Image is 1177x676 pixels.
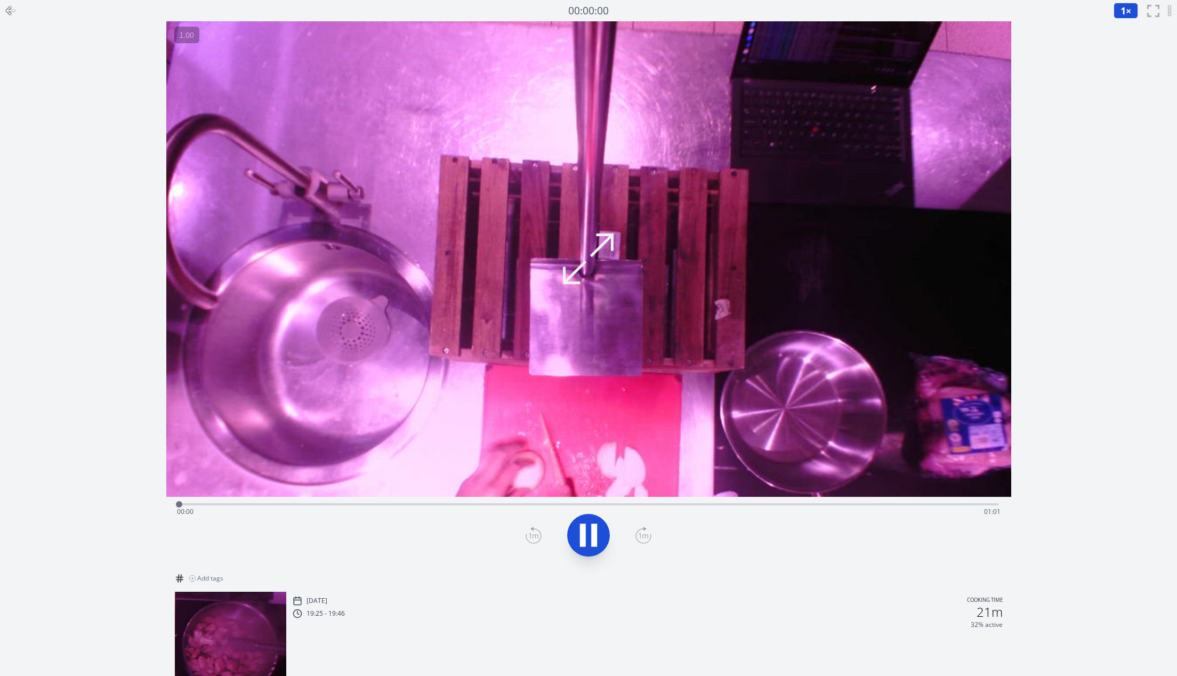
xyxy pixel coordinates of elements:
p: [DATE] [307,597,327,605]
button: Add tags [184,570,228,587]
p: 19:25 - 19:46 [307,609,345,618]
button: 1× [1114,3,1138,19]
span: 1 [1120,4,1126,17]
span: 01:01 [984,507,1001,516]
p: Cooking time [967,596,1003,606]
span: Add tags [197,574,223,583]
p: 32% active [971,621,1003,629]
h2: 21m [977,606,1003,618]
a: 00:00:00 [568,3,609,19]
